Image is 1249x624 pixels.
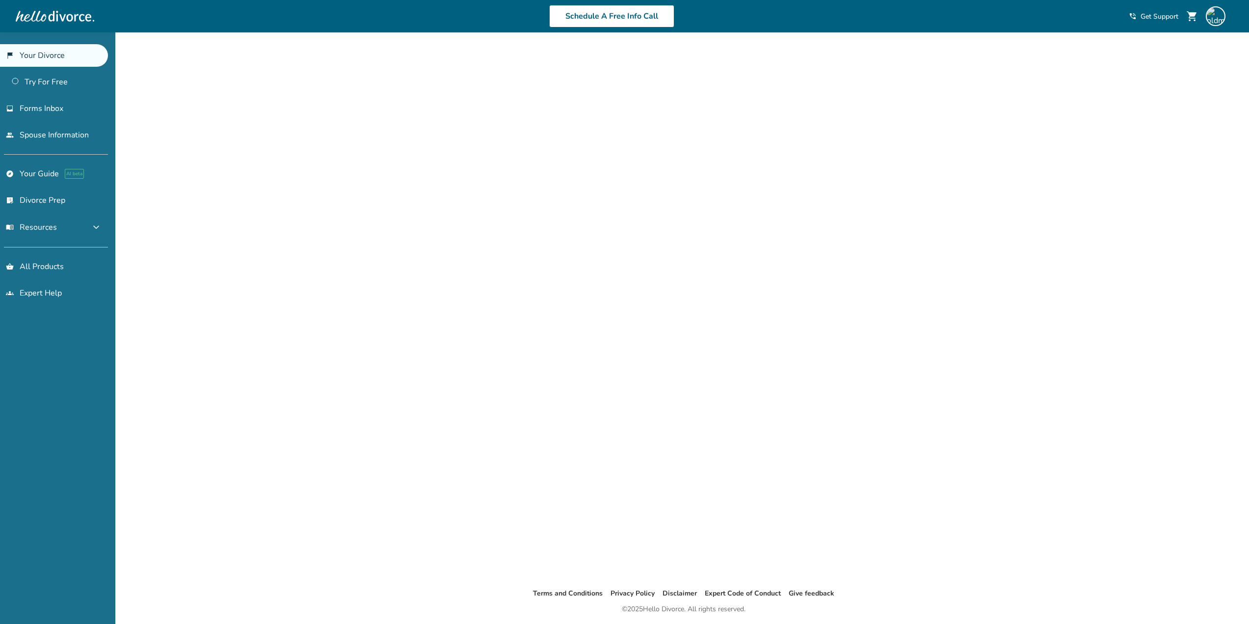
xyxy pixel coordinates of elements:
a: phone_in_talkGet Support [1129,12,1178,21]
img: oldmangaspar@gmail.com [1206,6,1225,26]
span: explore [6,170,14,178]
a: Privacy Policy [611,589,655,598]
a: Schedule A Free Info Call [549,5,674,27]
span: inbox [6,105,14,112]
span: groups [6,289,14,297]
div: © 2025 Hello Divorce. All rights reserved. [622,603,745,615]
span: flag_2 [6,52,14,59]
a: Terms and Conditions [533,589,603,598]
span: list_alt_check [6,196,14,204]
span: phone_in_talk [1129,12,1137,20]
li: Give feedback [789,588,834,599]
a: Expert Code of Conduct [705,589,781,598]
span: Get Support [1141,12,1178,21]
span: shopping_basket [6,263,14,271]
span: Forms Inbox [20,103,63,114]
span: shopping_cart [1186,10,1198,22]
li: Disclaimer [663,588,697,599]
span: expand_more [90,221,102,233]
span: Resources [6,222,57,233]
span: AI beta [65,169,84,179]
span: people [6,131,14,139]
span: menu_book [6,223,14,231]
